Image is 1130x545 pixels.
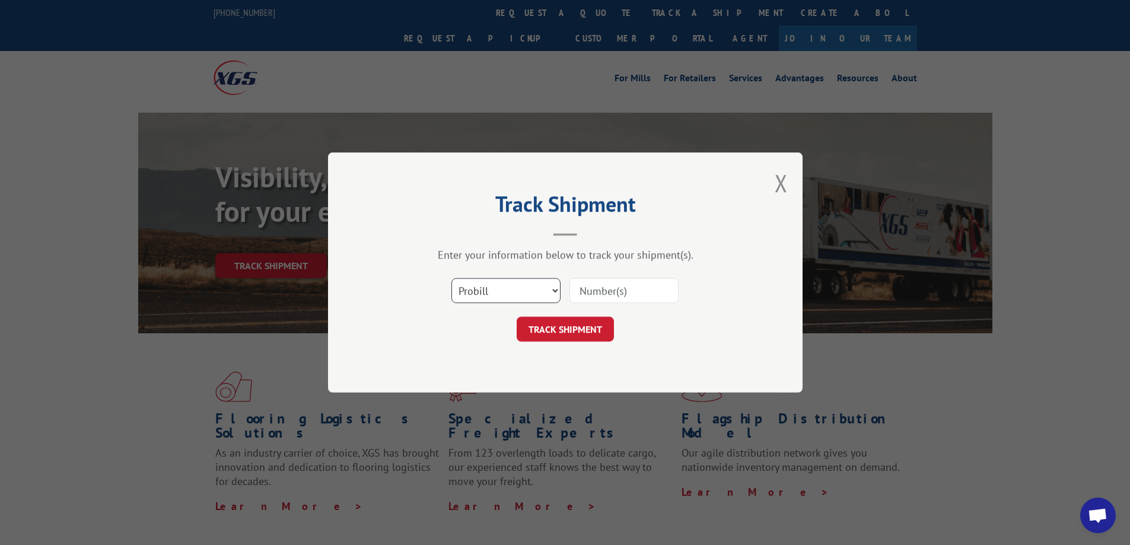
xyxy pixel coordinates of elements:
[517,317,614,342] button: TRACK SHIPMENT
[569,278,679,303] input: Number(s)
[1080,498,1116,533] a: Open chat
[387,196,743,218] h2: Track Shipment
[387,248,743,262] div: Enter your information below to track your shipment(s).
[775,167,788,199] button: Close modal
